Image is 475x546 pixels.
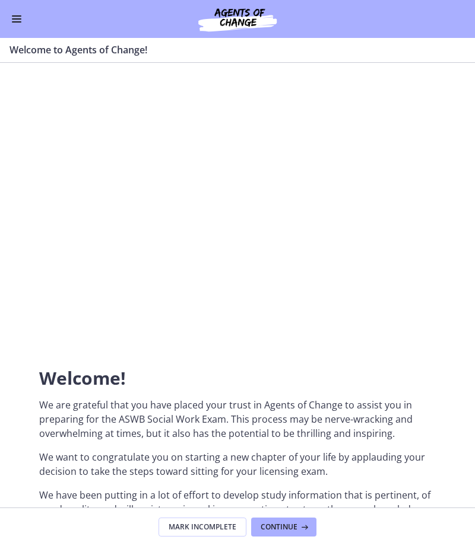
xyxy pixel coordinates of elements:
span: Welcome! [39,366,126,390]
img: Agents of Change Social Work Test Prep [166,5,309,33]
button: Enable menu [9,12,24,26]
button: Continue [251,518,316,537]
span: Continue [261,522,297,532]
p: We want to congratulate you on starting a new chapter of your life by applauding your decision to... [39,450,436,478]
h3: Welcome to Agents of Change! [9,43,451,57]
span: Mark Incomplete [169,522,236,532]
p: We are grateful that you have placed your trust in Agents of Change to assist you in preparing fo... [39,398,436,440]
button: Mark Incomplete [159,518,246,537]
